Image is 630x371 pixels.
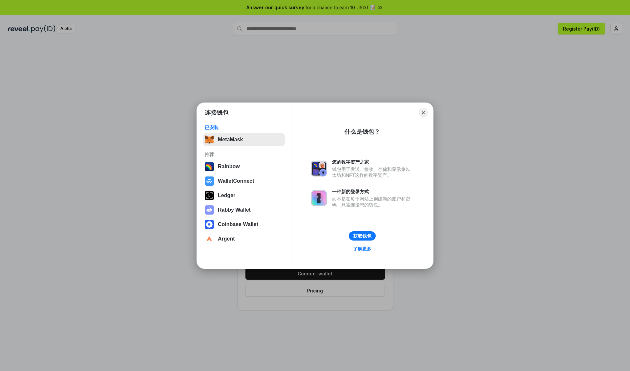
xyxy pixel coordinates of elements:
[203,133,285,146] button: MetaMask
[205,176,214,186] img: svg+xml,%3Csvg%20width%3D%2228%22%20height%3D%2228%22%20viewBox%3D%220%200%2028%2028%22%20fill%3D...
[218,236,235,242] div: Argent
[349,244,375,253] a: 了解更多
[353,246,371,252] div: 了解更多
[349,231,376,241] button: 获取钱包
[205,151,283,157] div: 推荐
[332,159,413,165] div: 您的数字资产之家
[203,203,285,217] button: Rabby Wallet
[205,109,228,117] h1: 连接钱包
[332,189,413,195] div: 一种新的登录方式
[205,234,214,243] img: svg+xml,%3Csvg%20width%3D%2228%22%20height%3D%2228%22%20viewBox%3D%220%200%2028%2028%22%20fill%3D...
[203,174,285,188] button: WalletConnect
[218,207,251,213] div: Rabby Wallet
[218,193,235,198] div: Ledger
[218,164,240,170] div: Rainbow
[332,166,413,178] div: 钱包用于发送、接收、存储和显示像以太坊和NFT这样的数字资产。
[203,218,285,231] button: Coinbase Wallet
[218,221,258,227] div: Coinbase Wallet
[311,190,327,206] img: svg+xml,%3Csvg%20xmlns%3D%22http%3A%2F%2Fwww.w3.org%2F2000%2Fsvg%22%20fill%3D%22none%22%20viewBox...
[205,162,214,171] img: svg+xml,%3Csvg%20width%3D%22120%22%20height%3D%22120%22%20viewBox%3D%220%200%20120%20120%22%20fil...
[205,205,214,215] img: svg+xml,%3Csvg%20xmlns%3D%22http%3A%2F%2Fwww.w3.org%2F2000%2Fsvg%22%20fill%3D%22none%22%20viewBox...
[203,160,285,173] button: Rainbow
[205,220,214,229] img: svg+xml,%3Csvg%20width%3D%2228%22%20height%3D%2228%22%20viewBox%3D%220%200%2028%2028%22%20fill%3D...
[203,189,285,202] button: Ledger
[218,178,254,184] div: WalletConnect
[311,161,327,176] img: svg+xml,%3Csvg%20xmlns%3D%22http%3A%2F%2Fwww.w3.org%2F2000%2Fsvg%22%20fill%3D%22none%22%20viewBox...
[205,191,214,200] img: svg+xml,%3Csvg%20xmlns%3D%22http%3A%2F%2Fwww.w3.org%2F2000%2Fsvg%22%20width%3D%2228%22%20height%3...
[353,233,371,239] div: 获取钱包
[332,196,413,208] div: 而不是在每个网站上创建新的账户和密码，只需连接您的钱包。
[203,232,285,245] button: Argent
[205,125,283,130] div: 已安装
[345,128,380,136] div: 什么是钱包？
[419,108,428,117] button: Close
[205,135,214,144] img: svg+xml,%3Csvg%20fill%3D%22none%22%20height%3D%2233%22%20viewBox%3D%220%200%2035%2033%22%20width%...
[218,137,243,143] div: MetaMask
